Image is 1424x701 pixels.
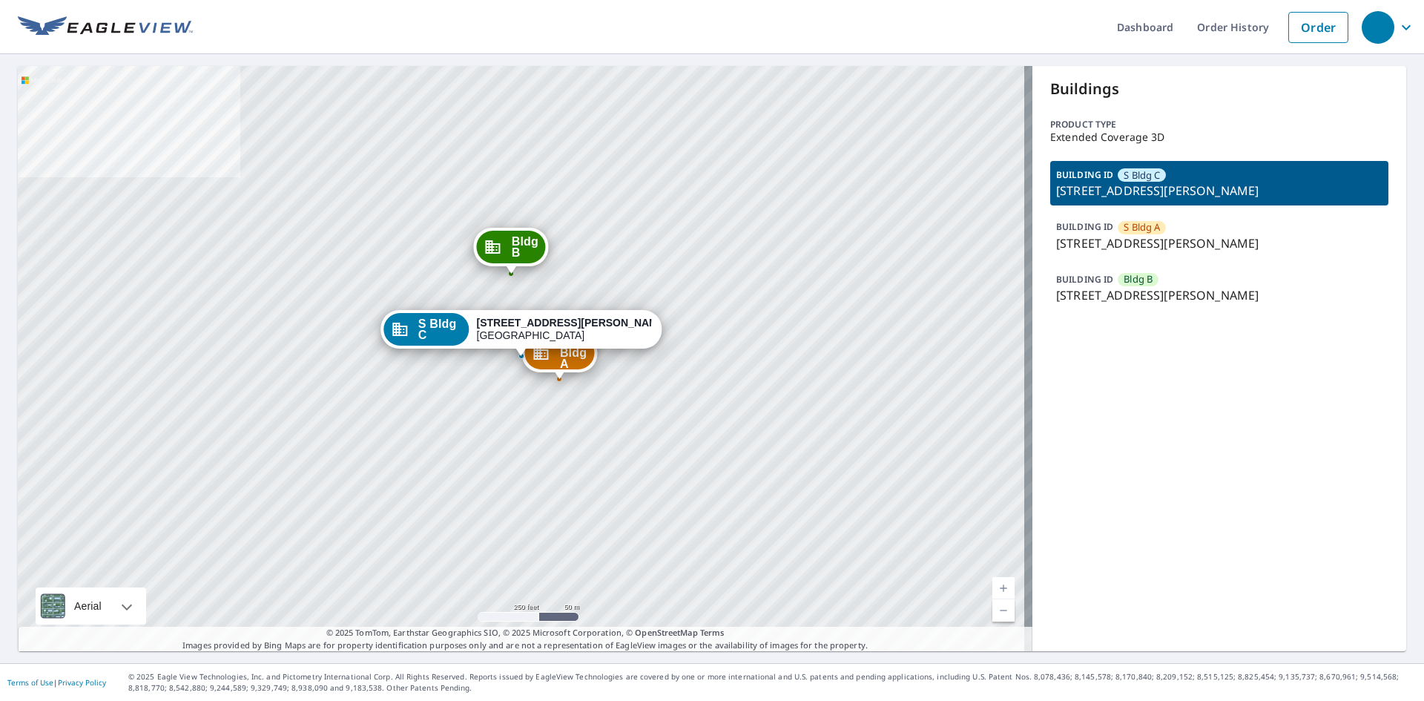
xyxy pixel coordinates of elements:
[58,677,106,688] a: Privacy Policy
[1056,182,1382,200] p: [STREET_ADDRESS][PERSON_NAME]
[700,627,725,638] a: Terms
[1050,131,1388,143] p: Extended Coverage 3D
[1124,168,1160,182] span: S Bldg C
[70,588,106,625] div: Aerial
[1056,220,1113,233] p: BUILDING ID
[635,627,697,638] a: OpenStreetMap
[18,627,1032,651] p: Images provided by Bing Maps are for property identification purposes only and are not a represen...
[128,671,1417,694] p: © 2025 Eagle View Technologies, Inc. and Pictometry International Corp. All Rights Reserved. Repo...
[7,677,53,688] a: Terms of Use
[1124,220,1160,234] span: S Bldg A
[512,236,538,258] span: Bldg B
[1050,78,1388,100] p: Buildings
[18,16,193,39] img: EV Logo
[992,577,1015,599] a: Current Level 17, Zoom In
[1050,118,1388,131] p: Product type
[36,588,146,625] div: Aerial
[1056,234,1382,252] p: [STREET_ADDRESS][PERSON_NAME]
[418,318,462,340] span: S Bldg C
[1124,272,1153,286] span: Bldg B
[522,334,597,380] div: Dropped pin, building S Bldg A, Commercial property, 225 Coggins Dr Pleasant Hill, CA 94523
[1056,273,1113,286] p: BUILDING ID
[477,317,668,329] strong: [STREET_ADDRESS][PERSON_NAME]
[474,228,549,274] div: Dropped pin, building Bldg B, Commercial property, 225 Coggins Dr Pleasant Hill, CA 94523
[326,627,725,639] span: © 2025 TomTom, Earthstar Geographics SIO, © 2025 Microsoft Corporation, ©
[7,678,106,687] p: |
[380,310,662,356] div: Dropped pin, building S Bldg C, Commercial property, 225 Coggins Dr Pleasant Hill, CA 94523
[1288,12,1348,43] a: Order
[560,336,587,369] span: S Bldg A
[1056,168,1113,181] p: BUILDING ID
[477,317,652,342] div: [GEOGRAPHIC_DATA]
[992,599,1015,622] a: Current Level 17, Zoom Out
[1056,286,1382,304] p: [STREET_ADDRESS][PERSON_NAME]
